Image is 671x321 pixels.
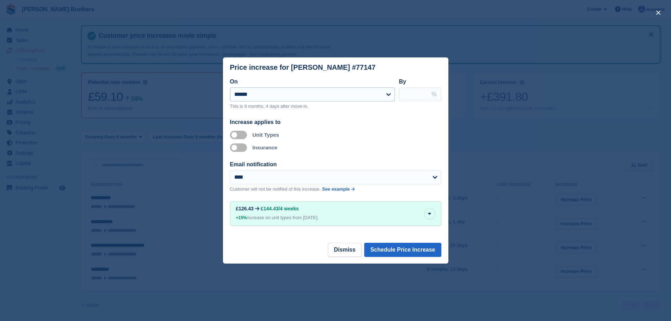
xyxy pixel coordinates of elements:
span: increase on unit types from [DATE]. [236,215,319,220]
button: Dismiss [328,243,361,257]
label: Apply to unit types [230,135,250,136]
label: Insurance [253,144,278,150]
button: Schedule Price Increase [364,243,441,257]
a: See example [322,186,355,193]
div: Price increase for [PERSON_NAME] #77147 [230,63,376,72]
div: £126.43 [236,206,254,211]
p: This is 9 months, 4 days after move-in. [230,103,395,110]
label: Apply to insurance [230,147,250,148]
span: See example [322,186,350,192]
div: Increase applies to [230,118,441,126]
button: close [653,7,664,18]
label: Email notification [230,161,277,167]
span: /4 weeks [279,206,299,211]
label: By [399,79,406,85]
label: Unit Types [253,132,279,138]
p: Customer will not be notified of this increase. [230,186,321,193]
label: On [230,79,238,85]
div: +15% [236,214,247,221]
span: £144.43 [261,206,279,211]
